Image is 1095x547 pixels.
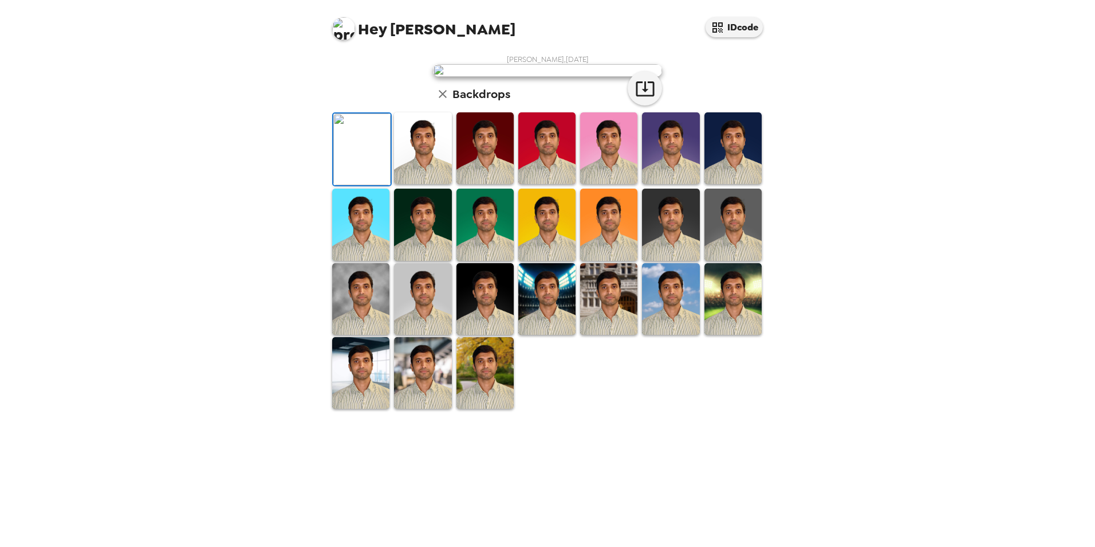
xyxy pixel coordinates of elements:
h6: Backdrops [452,85,510,103]
button: IDcode [706,17,763,37]
span: [PERSON_NAME] , [DATE] [507,54,589,64]
img: Original [333,114,391,185]
span: Hey [358,19,387,40]
img: profile pic [332,17,355,40]
span: [PERSON_NAME] [332,11,515,37]
img: user [433,64,662,77]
